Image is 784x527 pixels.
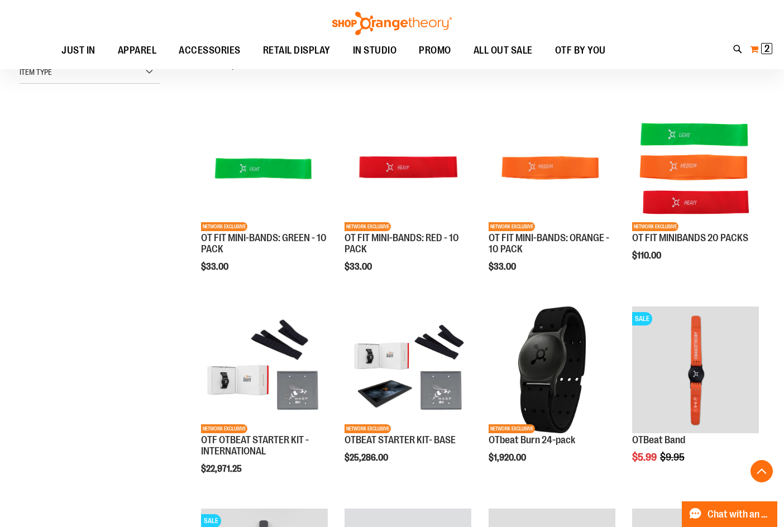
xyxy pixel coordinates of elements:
[483,99,621,300] div: product
[345,104,471,233] a: Product image for OT FIT MINI-BANDS: RED - 10 PACKNETWORK EXCLUSIVE
[474,38,533,63] span: ALL OUT SALE
[489,434,575,445] a: OTbeat Burn 24-pack
[419,38,451,63] span: PROMO
[632,306,759,435] a: OTBeat BandSALE
[632,306,759,433] img: OTBeat Band
[201,104,328,233] a: Product image for OT FIT MINI-BANDS: GREEN - 10 PACKNETWORK EXCLUSIVE
[632,104,759,231] img: Product image for OT FIT MINIBANDS 20 PACKS
[61,38,95,63] span: JUST IN
[489,104,615,231] img: Product image for OT FIT MINI-BANDS: ORANGE - 10 PACK
[627,99,764,289] div: product
[201,306,328,433] img: OTF OTBEAT STARTER KIT - INTERNATIONAL
[195,99,333,300] div: product
[195,301,333,502] div: product
[339,301,477,491] div: product
[345,104,471,231] img: Product image for OT FIT MINI-BANDS: RED - 10 PACK
[750,460,773,482] button: Back To Top
[632,232,748,243] a: OT FIT MINIBANDS 20 PACKS
[632,434,685,445] a: OTBeat Band
[483,301,621,491] div: product
[489,222,535,231] span: NETWORK EXCLUSIVE
[201,222,247,231] span: NETWORK EXCLUSIVE
[345,232,459,255] a: OT FIT MINI-BANDS: RED - 10 PACK
[345,306,471,435] a: OTBEAT STARTER KIT- BASENETWORK EXCLUSIVE
[489,104,615,233] a: Product image for OT FIT MINI-BANDS: ORANGE - 10 PACKNETWORK EXCLUSIVE
[201,424,247,433] span: NETWORK EXCLUSIVE
[707,509,771,520] span: Chat with an Expert
[632,312,652,325] span: SALE
[682,501,778,527] button: Chat with an Expert
[489,232,609,255] a: OT FIT MINI-BANDS: ORANGE - 10 PACK
[353,38,397,63] span: IN STUDIO
[339,99,477,300] div: product
[118,38,157,63] span: APPAREL
[764,43,769,54] span: 2
[201,262,230,272] span: $33.00
[345,222,391,231] span: NETWORK EXCLUSIVE
[201,464,243,474] span: $22,971.25
[632,222,678,231] span: NETWORK EXCLUSIVE
[201,232,327,255] a: OT FIT MINI-BANDS: GREEN - 10 PACK
[345,434,456,445] a: OTBEAT STARTER KIT- BASE
[489,424,535,433] span: NETWORK EXCLUSIVE
[345,424,391,433] span: NETWORK EXCLUSIVE
[201,434,309,457] a: OTF OTBEAT STARTER KIT - INTERNATIONAL
[489,306,615,433] img: OTbeat Burn 24-pack
[345,453,390,463] span: $25,286.00
[345,306,471,433] img: OTBEAT STARTER KIT- BASE
[627,301,764,491] div: product
[555,38,606,63] span: OTF BY YOU
[632,104,759,233] a: Product image for OT FIT MINIBANDS 20 PACKSNETWORK EXCLUSIVE
[331,12,453,35] img: Shop Orangetheory
[489,262,518,272] span: $33.00
[201,306,328,435] a: OTF OTBEAT STARTER KIT - INTERNATIONALNETWORK EXCLUSIVE
[489,306,615,435] a: OTbeat Burn 24-packNETWORK EXCLUSIVE
[179,38,241,63] span: ACCESSORIES
[632,251,663,261] span: $110.00
[489,453,528,463] span: $1,920.00
[201,104,328,231] img: Product image for OT FIT MINI-BANDS: GREEN - 10 PACK
[263,38,331,63] span: RETAIL DISPLAY
[632,452,658,463] span: $5.99
[20,68,52,76] span: Item Type
[660,452,686,463] span: $9.95
[345,262,374,272] span: $33.00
